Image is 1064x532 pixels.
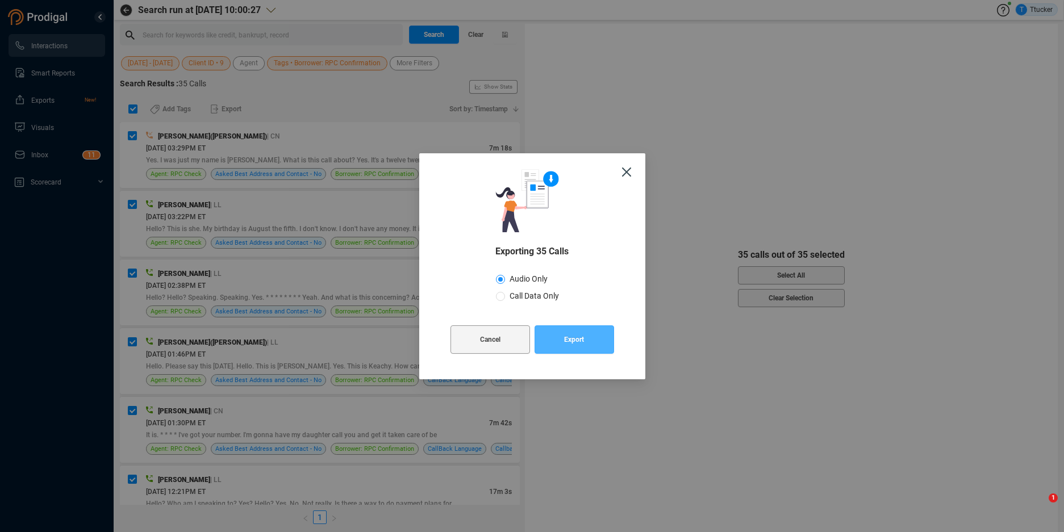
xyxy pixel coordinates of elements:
span: Exporting 35 Calls [495,244,569,258]
span: Cancel [480,325,500,354]
span: 1 [1049,493,1058,502]
button: Export [535,325,614,354]
span: Call Data Only [505,291,564,300]
iframe: Intercom live chat [1025,493,1053,521]
button: Close [608,153,645,191]
span: Export [564,325,584,354]
button: Cancel [450,325,530,354]
span: Audio Only [505,274,552,283]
